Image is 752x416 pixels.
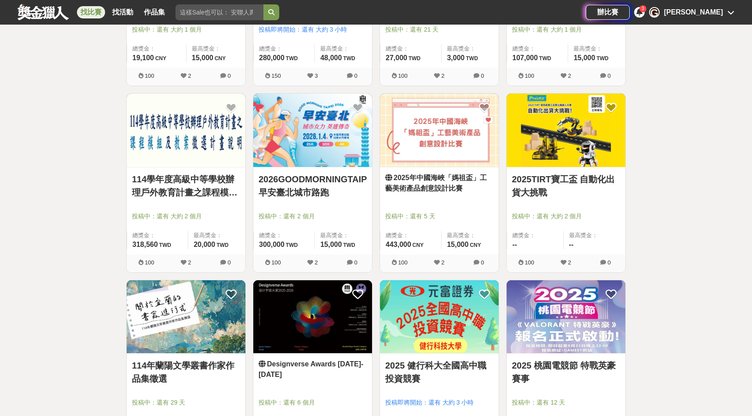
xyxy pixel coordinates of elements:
img: Cover Image [127,280,245,354]
span: 15,000 [573,54,595,61]
span: 投稿中：還有 2 個月 [259,212,367,221]
span: 投稿中：還有 21 天 [385,25,493,34]
span: 100 [525,259,534,266]
span: CNY [470,242,481,248]
span: 2 [441,259,444,266]
span: TWD [286,55,298,61]
a: 2025 健行科大全國高中職投資競賽 [385,359,493,385]
span: CNY [155,55,166,61]
a: 114學年度高級中等學校辦理戶外教育計畫之課程模組及教案徵選計畫 [132,173,240,199]
img: Cover Image [507,280,625,354]
a: 2025 桃園電競節 特戰英豪 賽事 [512,359,620,385]
span: 280,000 [259,54,285,61]
span: 100 [398,259,408,266]
img: Cover Image [380,94,499,167]
span: 2 [314,259,318,266]
span: TWD [596,55,608,61]
span: CNY [413,242,423,248]
span: 投稿中：還有 大約 1 個月 [512,25,620,34]
a: 作品集 [140,6,168,18]
a: 辦比賽 [586,5,630,20]
span: 2 [568,259,571,266]
span: 最高獎金： [193,231,240,240]
span: 107,000 [512,54,538,61]
span: TWD [343,242,355,248]
span: TWD [466,55,478,61]
img: Cover Image [380,280,499,354]
span: 最高獎金： [447,44,493,53]
span: 投稿中：還有 大約 2 個月 [132,212,240,221]
img: Cover Image [507,94,625,167]
div: [PERSON_NAME] [664,7,723,18]
span: 100 [525,72,534,79]
span: TWD [539,55,551,61]
span: 150 [271,72,281,79]
span: 3 [314,72,318,79]
span: 總獎金： [512,231,558,240]
img: Cover Image [253,94,372,167]
a: 2026GOODMORNINGTAIPE 早安臺北城市路跑 [259,173,367,199]
span: 19,100 [132,54,154,61]
span: 100 [398,72,408,79]
span: 最高獎金： [447,231,493,240]
span: 最高獎金： [573,44,620,53]
span: 15,000 [192,54,213,61]
span: 2 [441,72,444,79]
span: 總獎金： [259,44,309,53]
span: TWD [343,55,355,61]
a: Cover Image [380,94,499,167]
span: 100 [145,72,154,79]
span: 0 [354,259,357,266]
span: CNY [215,55,226,61]
span: 0 [354,72,357,79]
span: TWD [159,242,171,248]
span: 3 [642,6,644,11]
a: 2025年中國海峽「媽祖盃」工藝美術產品創意設計比賽 [385,173,493,194]
span: 投稿中：還有 12 天 [512,398,620,407]
span: -- [569,241,574,248]
span: 最高獎金： [320,44,367,53]
span: 投稿即將開始：還有 大約 3 小時 [385,398,493,407]
span: 100 [145,259,154,266]
span: 318,560 [132,241,158,248]
span: 投稿中：還有 5 天 [385,212,493,221]
span: 0 [227,72,230,79]
a: Cover Image [127,94,245,167]
span: 15,000 [320,241,342,248]
span: 2 [188,72,191,79]
span: 2 [188,259,191,266]
span: 總獎金： [386,44,436,53]
input: 這樣Sale也可以： 安聯人壽創意銷售法募集 [175,4,263,20]
span: 投稿中：還有 6 個月 [259,398,367,407]
a: Designverse Awards [DATE]-[DATE] [259,359,367,380]
span: 最高獎金： [569,231,621,240]
a: Cover Image [253,94,372,167]
img: Cover Image [127,94,245,167]
span: 2 [568,72,571,79]
span: 總獎金： [132,231,183,240]
span: 15,000 [447,241,468,248]
span: 總獎金： [132,44,181,53]
div: G [649,7,660,18]
span: 443,000 [386,241,411,248]
span: 20,000 [193,241,215,248]
span: 投稿中：還有 大約 2 個月 [512,212,620,221]
span: 27,000 [386,54,407,61]
a: 2025TIRT寶工盃 自動化出貨大挑戰 [512,173,620,199]
span: 3,000 [447,54,464,61]
span: TWD [286,242,298,248]
span: 最高獎金： [320,231,367,240]
span: -- [512,241,517,248]
span: 0 [227,259,230,266]
span: TWD [409,55,420,61]
span: 0 [481,72,484,79]
span: 投稿即將開始：還有 大約 3 小時 [259,25,367,34]
span: 總獎金： [386,231,436,240]
span: 0 [607,72,610,79]
span: TWD [216,242,228,248]
img: Cover Image [253,280,372,354]
span: 總獎金： [512,44,562,53]
a: 找比賽 [77,6,105,18]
